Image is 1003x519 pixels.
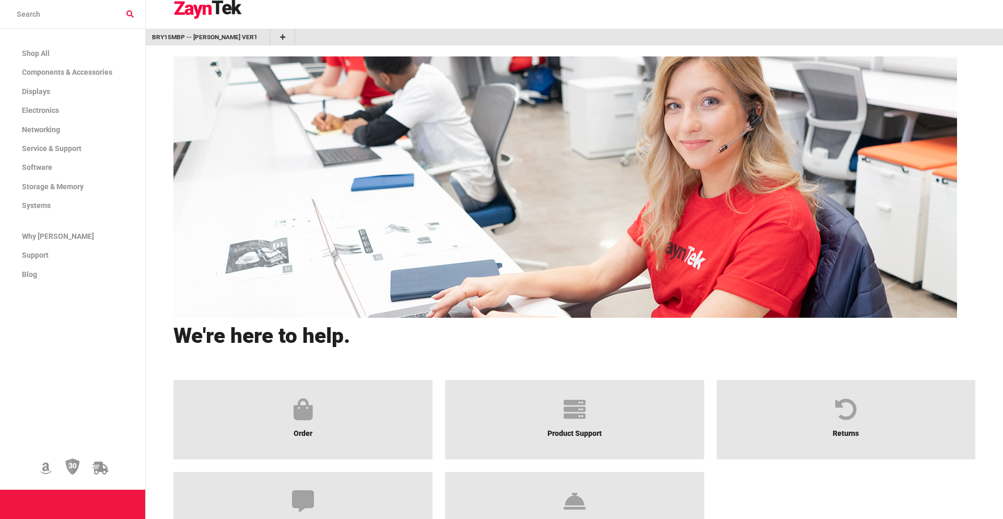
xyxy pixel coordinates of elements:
h2: We're here to help. [173,324,975,348]
img: images%2Fcms-images%2F777.jpg.png [173,56,957,318]
h4: Returns [725,421,966,439]
span: Electronics [22,106,59,114]
span: Support [22,251,49,259]
span: Storage & Memory [22,182,84,191]
h4: Order [182,421,424,439]
a: Remove Bookmark [256,32,263,42]
span: Networking [22,125,60,134]
span: Blog [22,270,37,279]
span: Why [PERSON_NAME] [22,232,94,240]
span: Displays [22,87,50,96]
h4: Product Support [454,421,695,439]
p: Click the Live Chat icon at the bottom right corner of your screen or choose a topic below. [173,353,975,372]
img: 30 Day Return Policy [65,458,80,476]
span: Software [22,163,52,171]
span: Service & Support [22,144,81,153]
a: go to /product/bry15mbp-brydge-vertical-dock-docking-station-notebook-stand-2-x-thunderbolt-for-a... [152,32,256,42]
span: Components & Accessories [22,68,112,76]
span: Systems [22,201,51,210]
span: Shop All [22,49,50,57]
